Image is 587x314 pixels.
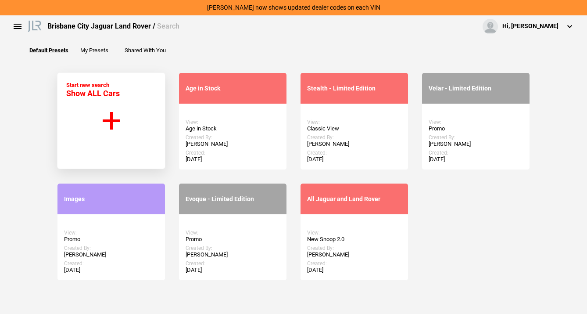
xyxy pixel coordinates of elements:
[186,134,280,141] div: Created By:
[307,156,401,163] div: [DATE]
[64,245,158,251] div: Created By:
[429,85,523,92] div: Velar - Limited Edition
[64,267,158,274] div: [DATE]
[157,22,179,30] span: Search
[429,134,523,141] div: Created By:
[307,245,401,251] div: Created By:
[47,22,179,31] div: Brisbane City Jaguar Land Rover /
[307,260,401,267] div: Created:
[26,19,43,32] img: landrover.png
[429,119,523,125] div: View:
[429,125,523,132] div: Promo
[429,141,523,148] div: [PERSON_NAME]
[64,195,158,203] div: Images
[186,251,280,258] div: [PERSON_NAME]
[64,230,158,236] div: View:
[64,251,158,258] div: [PERSON_NAME]
[186,245,280,251] div: Created By:
[186,230,280,236] div: View:
[429,150,523,156] div: Created:
[64,236,158,243] div: Promo
[502,22,558,31] div: Hi, [PERSON_NAME]
[307,230,401,236] div: View:
[307,195,401,203] div: All Jaguar and Land Rover
[66,82,120,98] div: Start new search
[307,125,401,132] div: Classic View
[307,85,401,92] div: Stealth - Limited Edition
[186,267,280,274] div: [DATE]
[307,150,401,156] div: Created:
[64,260,158,267] div: Created:
[186,236,280,243] div: Promo
[186,150,280,156] div: Created:
[29,47,68,53] button: Default Presets
[307,251,401,258] div: [PERSON_NAME]
[186,119,280,125] div: View:
[186,85,280,92] div: Age in Stock
[66,89,120,98] span: Show ALL Cars
[307,236,401,243] div: New Snoop 2.0
[57,72,165,169] button: Start new search Show ALL Cars
[429,156,523,163] div: [DATE]
[307,141,401,148] div: [PERSON_NAME]
[186,141,280,148] div: [PERSON_NAME]
[307,267,401,274] div: [DATE]
[186,156,280,163] div: [DATE]
[307,119,401,125] div: View:
[186,125,280,132] div: Age in Stock
[186,195,280,203] div: Evoque - Limited Edition
[307,134,401,141] div: Created By:
[186,260,280,267] div: Created:
[125,47,166,53] button: Shared With You
[80,47,108,53] button: My Presets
